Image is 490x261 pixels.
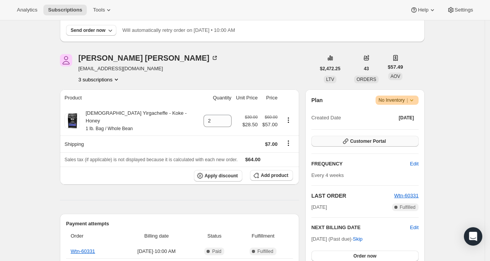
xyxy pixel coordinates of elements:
[17,7,37,13] span: Analytics
[442,5,478,15] button: Settings
[262,121,278,129] span: $57.00
[196,232,233,240] span: Status
[353,253,376,259] span: Order now
[265,141,278,147] span: $7.00
[257,248,273,254] span: Fulfilled
[88,5,117,15] button: Tools
[201,89,234,106] th: Quantity
[359,63,373,74] button: 43
[464,227,482,246] div: Open Intercom Messenger
[388,63,403,71] span: $57.49
[348,233,367,245] button: Skip
[356,77,376,82] span: ORDERS
[311,160,410,168] h2: FREQUENCY
[399,115,414,121] span: [DATE]
[265,115,278,119] small: $60.00
[122,232,191,240] span: Billing date
[406,158,423,170] button: Edit
[311,136,419,147] button: Customer Portal
[212,248,221,254] span: Paid
[48,7,82,13] span: Subscriptions
[418,7,428,13] span: Help
[78,54,219,62] div: [PERSON_NAME] [PERSON_NAME]
[93,7,105,13] span: Tools
[194,170,243,182] button: Apply discount
[205,173,238,179] span: Apply discount
[315,63,345,74] button: $2,472.25
[12,5,42,15] button: Analytics
[311,114,341,122] span: Created Date
[242,121,258,129] span: $28.50
[311,192,394,200] h2: LAST ORDER
[282,139,295,147] button: Shipping actions
[250,170,293,181] button: Add product
[78,76,120,83] button: Product actions
[311,224,410,231] h2: NEXT BILLING DATE
[122,26,235,34] p: Will automatically retry order on [DATE] • 10:00 AM
[261,172,288,178] span: Add product
[311,203,327,211] span: [DATE]
[326,77,334,82] span: LTV
[353,235,363,243] span: Skip
[80,109,199,132] div: [DEMOGRAPHIC_DATA] Yirgacheffe - Koke - Honey
[394,112,419,123] button: [DATE]
[311,236,363,242] span: [DATE] (Past due) ·
[60,54,72,66] span: Pamela Ballou-Nelson
[60,135,201,152] th: Shipping
[407,97,408,103] span: |
[122,248,191,255] span: [DATE] · 10:00 AM
[71,248,95,254] a: Wtn-60331
[394,192,419,200] button: Wtn-60331
[65,157,238,162] span: Sales tax (if applicable) is not displayed because it is calculated with each new order.
[400,204,416,210] span: Fulfilled
[66,228,120,244] th: Order
[86,126,133,131] small: 1 lb. Bag / Whole Bean
[394,193,419,198] a: Wtn-60331
[406,5,440,15] button: Help
[282,116,295,124] button: Product actions
[71,27,106,33] div: Send order now
[364,66,369,72] span: 43
[410,160,419,168] span: Edit
[245,115,258,119] small: $30.00
[234,89,260,106] th: Unit Price
[320,66,340,72] span: $2,472.25
[311,96,323,104] h2: Plan
[43,5,87,15] button: Subscriptions
[60,89,201,106] th: Product
[379,96,416,104] span: No Inventory
[78,65,219,73] span: [EMAIL_ADDRESS][DOMAIN_NAME]
[66,220,293,228] h2: Payment attempts
[455,7,473,13] span: Settings
[66,25,116,36] button: Send order now
[391,74,400,79] span: AOV
[245,157,261,162] span: $64.00
[311,172,344,178] span: Every 4 weeks
[410,224,419,231] button: Edit
[260,89,280,106] th: Price
[238,232,288,240] span: Fulfillment
[350,138,386,144] span: Customer Portal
